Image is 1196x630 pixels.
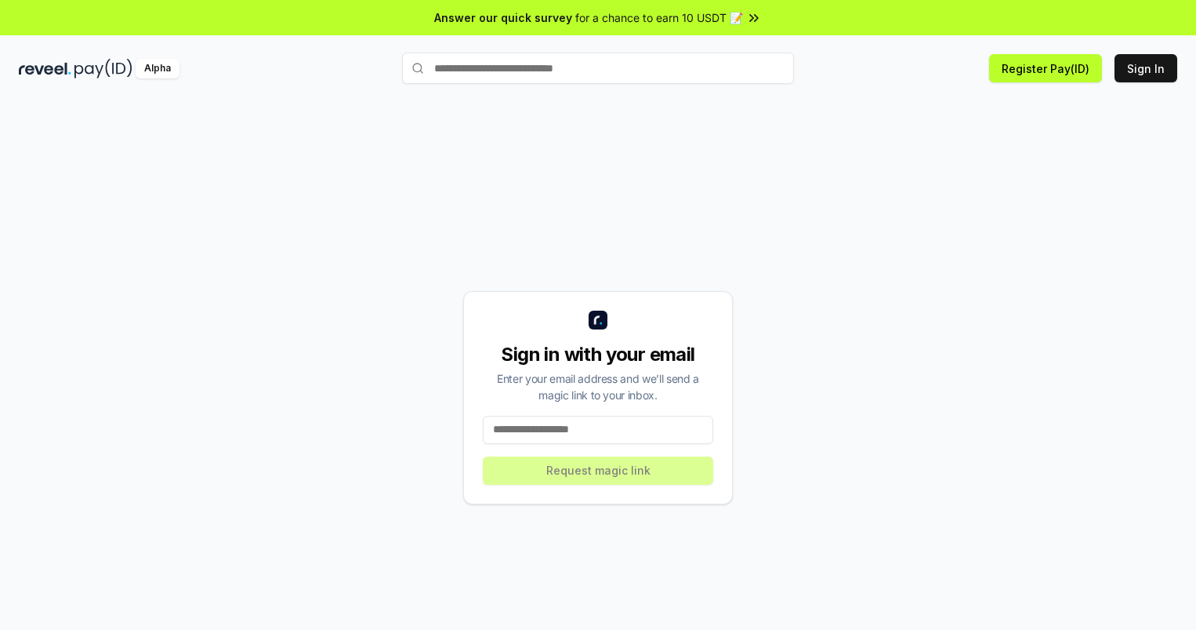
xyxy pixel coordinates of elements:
div: Alpha [136,59,179,78]
div: Sign in with your email [483,342,713,367]
span: Answer our quick survey [434,9,572,26]
div: Enter your email address and we’ll send a magic link to your inbox. [483,370,713,403]
img: reveel_dark [19,59,71,78]
span: for a chance to earn 10 USDT 📝 [575,9,743,26]
img: pay_id [74,59,132,78]
img: logo_small [589,311,607,330]
button: Register Pay(ID) [989,54,1102,82]
button: Sign In [1114,54,1177,82]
